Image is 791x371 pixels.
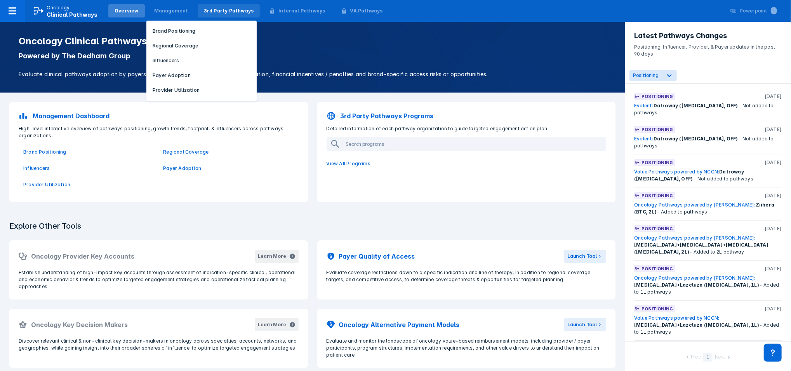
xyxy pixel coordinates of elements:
[634,169,744,182] span: Datroway ([MEDICAL_DATA], OFF)
[633,72,659,78] span: Positioning
[47,4,70,11] p: Oncology
[327,269,607,283] p: Evaluate coverage restrictions down to a specific indication and line of therapy, in addition to ...
[23,149,154,156] a: Brand Positioning
[146,25,257,37] button: Brand Positioning
[634,136,654,142] a: Evolent:
[322,156,611,172] a: View All Programs
[19,51,606,61] p: Powered by The Dedham Group
[765,305,782,312] p: [DATE]
[19,269,299,290] p: Establish understanding of high-impact key accounts through assessment of indication-specific cli...
[322,125,611,132] p: Detailed information of each pathway organization to guide targeted engagement action plan
[634,275,756,281] a: Oncology Pathways powered by [PERSON_NAME]:
[19,70,606,79] p: Evaluate clinical pathways adoption by payers and providers, implementation sophistication, finan...
[255,250,298,263] button: Learn More
[327,338,607,359] p: Evaluate and monitor the landscape of oncology value-based reimbursement models, including provid...
[634,201,782,215] div: - Added to pathways
[634,235,756,241] a: Oncology Pathways powered by [PERSON_NAME]:
[163,165,294,172] a: Payer Adoption
[567,253,597,260] div: Launch Tool
[153,72,191,79] p: Payer Adoption
[146,70,257,81] button: Payer Adoption
[339,320,460,329] h2: Oncology Alternative Payment Models
[765,126,782,133] p: [DATE]
[567,321,597,328] div: Launch Tool
[146,40,257,52] button: Regional Coverage
[641,305,673,312] p: Positioning
[47,11,97,18] span: Clinical Pathways
[634,315,782,336] div: - Added to 1L pathways
[641,192,673,199] p: Positioning
[204,7,254,14] div: 3rd Party Pathways
[23,165,154,172] a: Influencers
[641,126,673,133] p: Positioning
[278,7,325,14] div: Internal Pathways
[258,253,286,260] div: Learn More
[343,138,576,150] input: Search programs
[634,275,782,296] div: - Added to 1L pathways
[564,318,606,331] button: Launch Tool
[198,4,260,17] a: 3rd Party Pathways
[765,93,782,100] p: [DATE]
[31,252,134,261] h2: Oncology Provider Key Accounts
[255,318,298,331] button: Learn More
[740,7,777,14] div: Powerpoint
[634,202,756,208] a: Oncology Pathways powered by [PERSON_NAME]:
[148,4,195,17] a: Management
[14,107,303,125] a: Management Dashboard
[115,7,139,14] div: Overview
[641,265,673,272] p: Positioning
[341,111,434,121] p: 3rd Party Pathways Programs
[153,42,198,49] p: Regional Coverage
[153,87,200,94] p: Provider Utilization
[146,84,257,96] button: Provider Utilization
[691,353,701,362] div: Prev
[641,225,673,232] p: Positioning
[634,242,768,255] span: [MEDICAL_DATA]+[MEDICAL_DATA]+[MEDICAL_DATA] ([MEDICAL_DATA], 2L)
[258,321,286,328] div: Learn More
[339,252,415,261] h2: Payer Quality of Access
[153,28,195,35] p: Brand Positioning
[765,192,782,199] p: [DATE]
[634,135,782,149] div: - Not added to pathways
[634,282,759,288] span: [MEDICAL_DATA]+Lazcluze ([MEDICAL_DATA], 1L)
[163,149,294,156] a: Regional Coverage
[634,31,782,40] h3: Latest Pathways Changes
[564,250,606,263] button: Launch Tool
[715,353,725,362] div: Next
[634,40,782,58] p: Positioning, Influencer, Provider, & Payer updates in the past 90 days
[153,57,179,64] p: Influencers
[703,353,713,362] div: 1
[764,344,782,362] div: Contact Support
[634,102,782,116] div: - Not added to pathways
[765,159,782,166] p: [DATE]
[33,111,110,121] p: Management Dashboard
[19,338,299,352] p: Discover relevant clinical & non-clinical key decision-makers in oncology across specialties, acc...
[322,107,611,125] a: 3rd Party Pathways Programs
[23,181,154,188] a: Provider Utilization
[654,136,738,142] span: Datroway ([MEDICAL_DATA], OFF)
[634,168,782,182] div: - Not added to pathways
[154,7,188,14] div: Management
[765,265,782,272] p: [DATE]
[146,55,257,66] button: Influencers
[634,322,759,328] span: [MEDICAL_DATA]+Lazcluze ([MEDICAL_DATA], 1L)
[634,234,782,255] div: - Added to 2L pathway
[765,225,782,232] p: [DATE]
[108,4,145,17] a: Overview
[31,320,128,329] h2: Oncology Key Decision Makers
[654,103,738,108] span: Datroway ([MEDICAL_DATA], OFF)
[634,315,719,321] a: Value Pathways powered by NCCN:
[634,169,719,175] a: Value Pathways powered by NCCN:
[350,7,383,14] div: VA Pathways
[5,216,86,236] h3: Explore Other Tools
